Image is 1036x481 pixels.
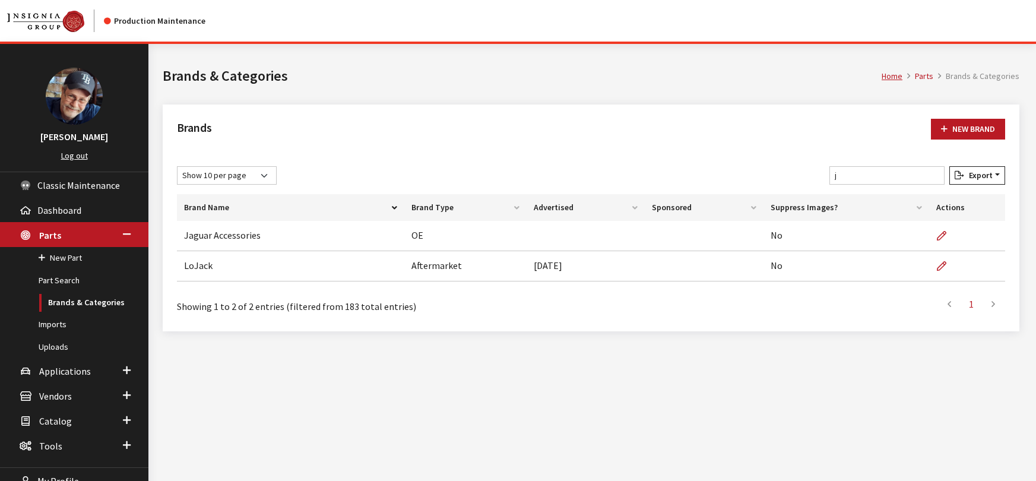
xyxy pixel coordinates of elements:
[929,194,1005,221] th: Actions
[39,229,61,241] span: Parts
[177,251,404,281] td: LoJack
[104,15,205,27] div: Production Maintenance
[61,150,88,161] a: Log out
[37,179,120,191] span: Classic Maintenance
[177,194,404,221] th: Brand Name: activate to sort column descending
[411,260,462,271] span: Aftermarket
[163,65,882,87] h1: Brands & Categories
[411,229,423,241] span: OE
[936,221,956,251] a: Edit Brand
[175,119,214,137] h2: Brands
[771,229,782,241] span: No
[645,194,763,221] th: Sponsored: activate to sort column ascending
[936,251,956,281] a: Edit Brand
[964,170,993,181] span: Export
[771,260,782,271] span: No
[527,194,645,221] th: Advertised: activate to sort column ascending
[829,166,945,185] input: Filter table results
[404,194,527,221] th: Brand Type: activate to sort column ascending
[39,390,72,402] span: Vendors
[46,68,103,125] img: Ray Goodwin
[763,194,929,221] th: Suppress Images?: activate to sort column ascending
[902,70,933,83] li: Parts
[177,291,514,314] div: Showing 1 to 2 of 2 entries (filtered from 183 total entries)
[7,11,84,32] img: Catalog Maintenance
[37,204,81,216] span: Dashboard
[12,129,137,144] h3: [PERSON_NAME]
[39,415,72,427] span: Catalog
[527,251,645,281] td: [DATE]
[39,440,62,452] span: Tools
[949,166,1005,185] button: Export
[882,71,902,81] a: Home
[177,221,404,251] td: Jaguar Accessories
[39,365,91,377] span: Applications
[961,292,982,316] a: 1
[7,10,104,32] a: Insignia Group logo
[933,70,1019,83] li: Brands & Categories
[931,119,1005,140] a: New Brand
